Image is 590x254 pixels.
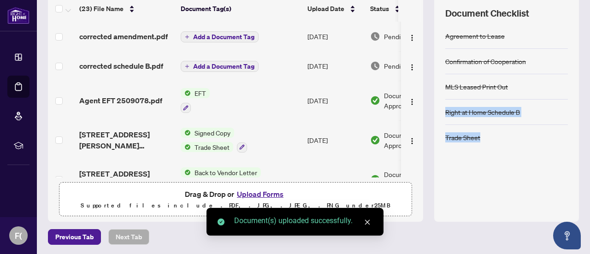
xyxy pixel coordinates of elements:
img: Document Status [370,174,380,184]
button: Next Tab [108,229,149,245]
button: Add a Document Tag [181,60,259,72]
button: Add a Document Tag [181,61,259,72]
span: Document Approved [384,90,441,111]
div: Agreement to Lease [445,31,505,41]
img: Document Status [370,61,380,71]
span: Add a Document Tag [193,63,254,70]
img: Document Status [370,31,380,41]
span: plus [185,64,189,69]
span: Document Checklist [445,7,529,20]
span: corrected amendment.pdf [79,31,168,42]
span: Back to Vendor Letter [191,167,261,177]
img: Status Icon [181,167,191,177]
span: Trade Sheet [191,142,233,152]
span: Status [370,4,389,14]
button: Upload Forms [234,188,286,200]
button: Logo [405,133,419,148]
td: [DATE] [304,81,366,120]
div: Trade Sheet [445,132,480,142]
button: Logo [405,93,419,108]
button: Open asap [553,222,581,249]
img: Logo [408,177,416,184]
div: Confirmation of Cooperation [445,56,526,66]
span: Document Approved [384,169,441,189]
img: Status Icon [181,88,191,98]
img: Status Icon [181,128,191,138]
span: Document Approved [384,130,441,150]
span: Drag & Drop orUpload FormsSupported files include .PDF, .JPG, .JPEG, .PNG under25MB [59,183,412,217]
span: Pending Review [384,31,430,41]
span: [STREET_ADDRESS][PERSON_NAME][PERSON_NAME]-BTV.pdf [79,168,173,190]
td: [DATE] [304,22,366,51]
span: Drag & Drop or [185,188,286,200]
span: plus [185,35,189,39]
button: Logo [405,172,419,187]
button: Logo [405,59,419,73]
button: Status IconSigned CopyStatus IconTrade Sheet [181,128,247,153]
p: Supported files include .PDF, .JPG, .JPEG, .PNG under 25 MB [65,200,406,211]
td: [DATE] [304,51,366,81]
td: [DATE] [304,160,366,200]
td: [DATE] [304,120,366,160]
button: Logo [405,29,419,44]
img: logo [7,7,29,24]
button: Add a Document Tag [181,31,259,43]
span: Pending Review [384,61,430,71]
a: Close [362,217,372,227]
span: check-circle [218,219,224,225]
span: corrected schedule B.pdf [79,60,163,71]
button: Status IconBack to Vendor Letter [181,167,261,192]
span: Previous Tab [55,230,94,244]
div: Right at Home Schedule B [445,107,520,117]
img: Logo [408,34,416,41]
span: [STREET_ADDRESS][PERSON_NAME][PERSON_NAME]-Trade Sheet-[PERSON_NAME] to Review.pdf [79,129,173,151]
span: Agent EFT 2509078.pdf [79,95,162,106]
span: F( [15,229,22,242]
img: Status Icon [181,142,191,152]
img: Logo [408,98,416,106]
span: close [364,219,371,225]
img: Logo [408,137,416,145]
span: Add a Document Tag [193,34,254,40]
span: Signed Copy [191,128,234,138]
span: Upload Date [307,4,344,14]
div: Document(s) uploaded successfully. [234,215,372,226]
span: EFT [191,88,210,98]
img: Logo [408,64,416,71]
button: Add a Document Tag [181,31,259,42]
button: Status IconEFT [181,88,210,113]
button: Previous Tab [48,229,101,245]
span: (23) File Name [79,4,124,14]
img: Document Status [370,95,380,106]
img: Document Status [370,135,380,145]
div: MLS Leased Print Out [445,82,508,92]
